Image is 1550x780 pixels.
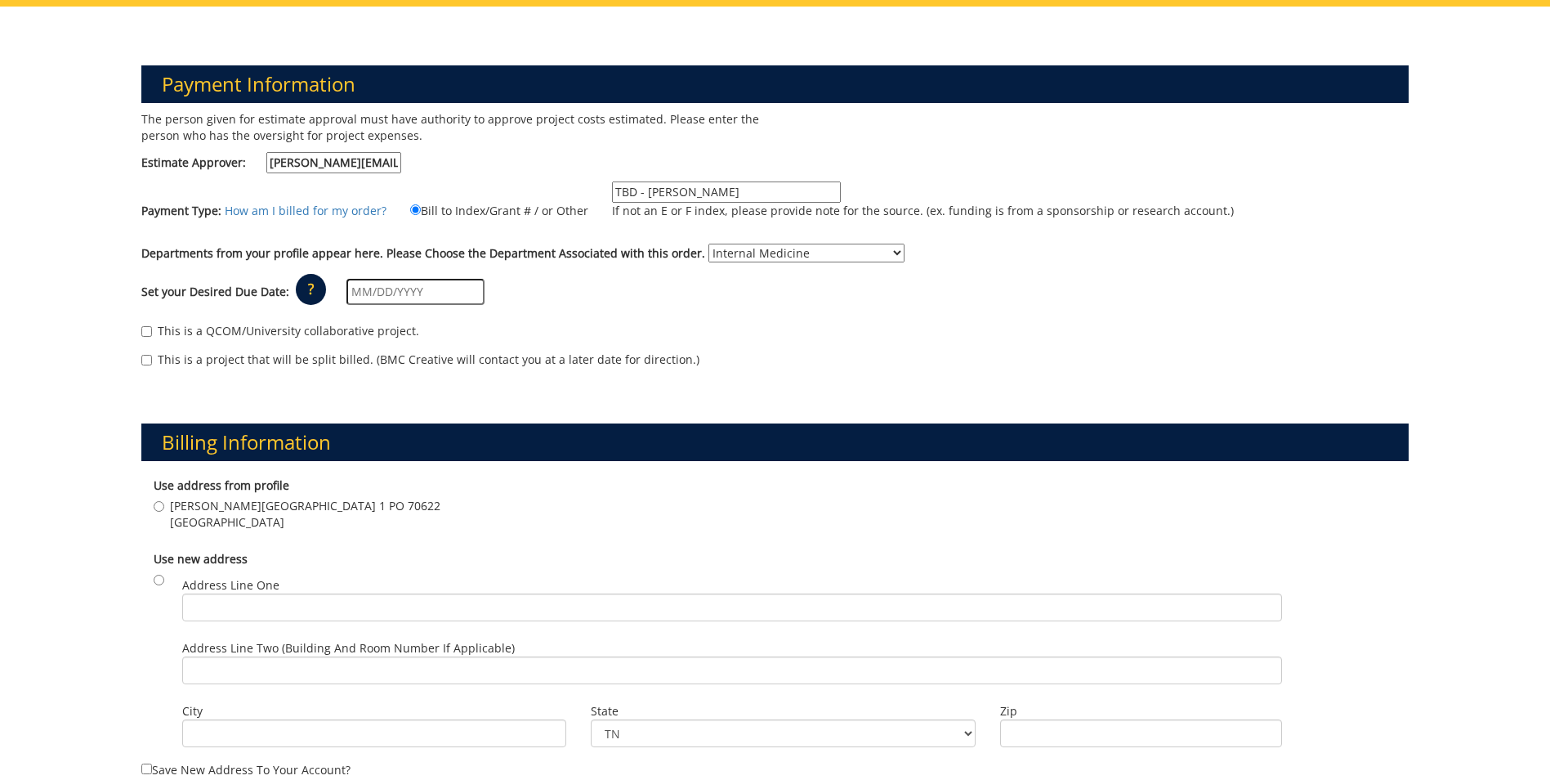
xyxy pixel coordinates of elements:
input: Save new address to your account? [141,764,152,774]
p: The person given for estimate approval must have authority to approve project costs estimated. Pl... [141,111,762,144]
p: ? [296,274,326,305]
h3: Payment Information [141,65,1409,103]
label: City [182,703,566,719]
label: Payment Type: [141,203,221,219]
span: [PERSON_NAME][GEOGRAPHIC_DATA] 1 PO 70622 [170,498,440,514]
label: Zip [1000,703,1282,719]
input: If not an E or F index, please provide note for the source. (ex. funding is from a sponsorship or... [612,182,841,203]
label: Address Line One [182,577,1282,621]
input: Address Line One [182,594,1282,621]
label: This is a project that will be split billed. (BMC Creative will contact you at a later date for d... [141,352,699,368]
p: If not an E or F index, please provide note for the source. (ex. funding is from a sponsorship or... [612,203,1234,219]
label: State [591,703,975,719]
input: City [182,719,566,747]
input: [PERSON_NAME][GEOGRAPHIC_DATA] 1 PO 70622 [GEOGRAPHIC_DATA] [154,501,164,512]
label: Departments from your profile appear here. Please Choose the Department Associated with this order. [141,245,705,262]
input: This is a QCOM/University collaborative project. [141,326,152,337]
h3: Billing Information [141,424,1409,461]
label: Estimate Approver: [141,152,401,173]
input: This is a project that will be split billed. (BMC Creative will contact you at a later date for d... [141,355,152,365]
label: Address Line Two (Building and Room Number if applicable) [182,640,1282,684]
input: Bill to Index/Grant # / or Other [410,204,421,215]
label: Bill to Index/Grant # / or Other [390,201,588,219]
label: This is a QCOM/University collaborative project. [141,323,419,339]
span: [GEOGRAPHIC_DATA] [170,514,440,531]
label: Set your Desired Due Date: [141,284,289,300]
b: Use new address [154,551,248,567]
b: Use address from profile [154,477,289,493]
input: Address Line Two (Building and Room Number if applicable) [182,657,1282,684]
input: Estimate Approver: [266,152,401,173]
a: How am I billed for my order? [225,203,386,218]
input: Zip [1000,719,1282,747]
input: MM/DD/YYYY [346,279,485,305]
